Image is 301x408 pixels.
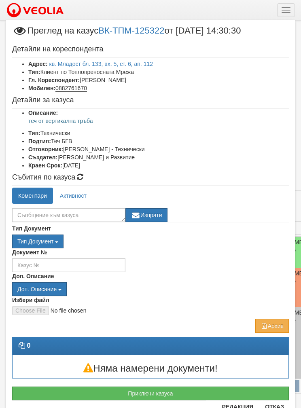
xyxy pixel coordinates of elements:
label: Избери файл [12,296,49,304]
div: Двоен клик, за изчистване на избраната стойност. [12,282,289,296]
button: Тип Документ [12,235,64,248]
div: Двоен клик, за изчистване на избраната стойност. [12,235,289,248]
a: ВК-ТПМ-125322 [98,25,164,36]
b: Създател: [28,154,57,161]
a: Активност [54,188,93,204]
li: [PERSON_NAME] и Развитие [28,153,289,161]
li: Технически [28,129,289,137]
h4: Детайли на кореспондента [12,45,289,53]
label: Тип Документ [12,224,51,233]
b: Тип: [28,69,40,75]
b: Мобилен: [28,85,55,91]
span: Доп. Описание [17,286,57,292]
b: Адрес: [28,61,48,67]
button: Изпрати [125,208,167,222]
label: Документ № [12,248,47,256]
b: Отговорник: [28,146,63,152]
a: кв. Младост бл. 133, вх. 5, ет. 6, ап. 112 [49,61,153,67]
span: Тип Документ [17,238,53,245]
b: Гл. Кореспондент: [28,77,80,83]
button: Архив [255,319,289,333]
li: [DATE] [28,161,289,169]
li: Теч БГВ [28,137,289,145]
h4: Детайли за казуса [12,96,289,104]
button: Доп. Описание [12,282,67,296]
li: [PERSON_NAME] - Технически [28,145,289,153]
b: Подтип: [28,138,51,144]
input: Казус № [12,258,125,272]
p: теч от вертикална тръба [28,117,289,125]
label: Доп. Описание [12,272,54,280]
li: [PERSON_NAME] [28,76,289,84]
h3: Няма намерени документи! [13,363,288,374]
b: Тип: [28,130,40,136]
b: Описание: [28,110,58,116]
b: Краен Срок: [28,162,62,169]
strong: 0 [27,342,30,349]
span: Преглед на казус от [DATE] 14:30:30 [12,26,241,41]
button: Приключи казуса [12,387,289,400]
li: Клиент по Топлопреносната Мрежа [28,68,289,76]
a: Коментари [12,188,53,204]
h4: Събития по казуса [12,173,289,182]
